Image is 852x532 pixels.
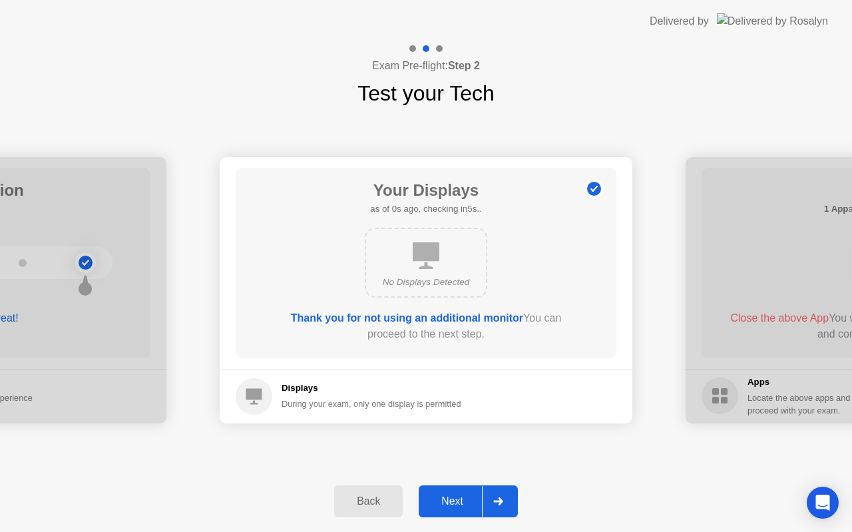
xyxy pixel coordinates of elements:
div: No Displays Detected [377,276,475,289]
div: You can proceed to the next step. [274,310,578,342]
b: Step 2 [448,60,480,71]
button: Back [334,485,403,517]
div: Delivered by [650,13,709,29]
h4: Exam Pre-flight: [372,58,480,74]
img: Delivered by Rosalyn [717,13,828,29]
h5: Displays [282,382,461,395]
div: Open Intercom Messenger [807,487,839,519]
h1: Your Displays [370,178,481,202]
div: Next [423,495,482,507]
div: During your exam, only one display is permitted [282,398,461,410]
div: Back [338,495,399,507]
button: Next [419,485,518,517]
h1: Test your Tech [357,77,495,109]
h5: as of 0s ago, checking in5s.. [370,202,481,216]
b: Thank you for not using an additional monitor [291,312,523,324]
